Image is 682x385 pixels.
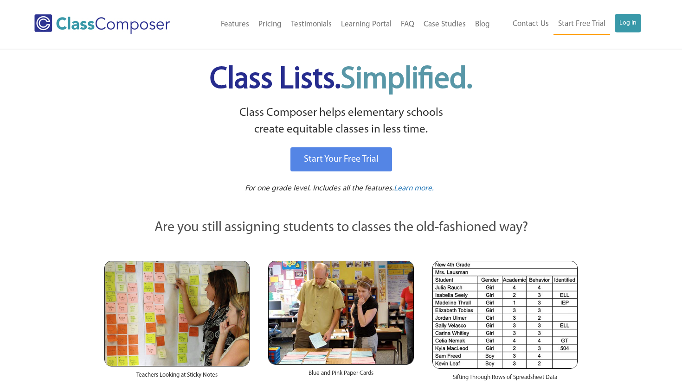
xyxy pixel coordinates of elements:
img: Teachers Looking at Sticky Notes [104,261,250,366]
img: Class Composer [34,14,170,34]
a: Testimonials [286,14,336,35]
a: Start Free Trial [553,14,610,35]
a: FAQ [396,14,419,35]
nav: Header Menu [194,14,495,35]
a: Start Your Free Trial [290,147,392,171]
a: Features [216,14,254,35]
nav: Header Menu [495,14,641,35]
a: Learn more. [394,183,434,195]
span: Simplified. [341,65,472,95]
span: Class Lists. [210,65,472,95]
p: Class Composer helps elementary schools create equitable classes in less time. [103,105,579,139]
a: Learning Portal [336,14,396,35]
a: Log In [615,14,641,32]
a: Contact Us [508,14,553,34]
img: Spreadsheets [432,261,578,369]
a: Pricing [254,14,286,35]
img: Blue and Pink Paper Cards [268,261,413,364]
a: Blog [470,14,495,35]
span: Learn more. [394,184,434,192]
span: Start Your Free Trial [304,155,379,164]
p: Are you still assigning students to classes the old-fashioned way? [104,218,578,238]
span: For one grade level. Includes all the features. [245,184,394,192]
a: Case Studies [419,14,470,35]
